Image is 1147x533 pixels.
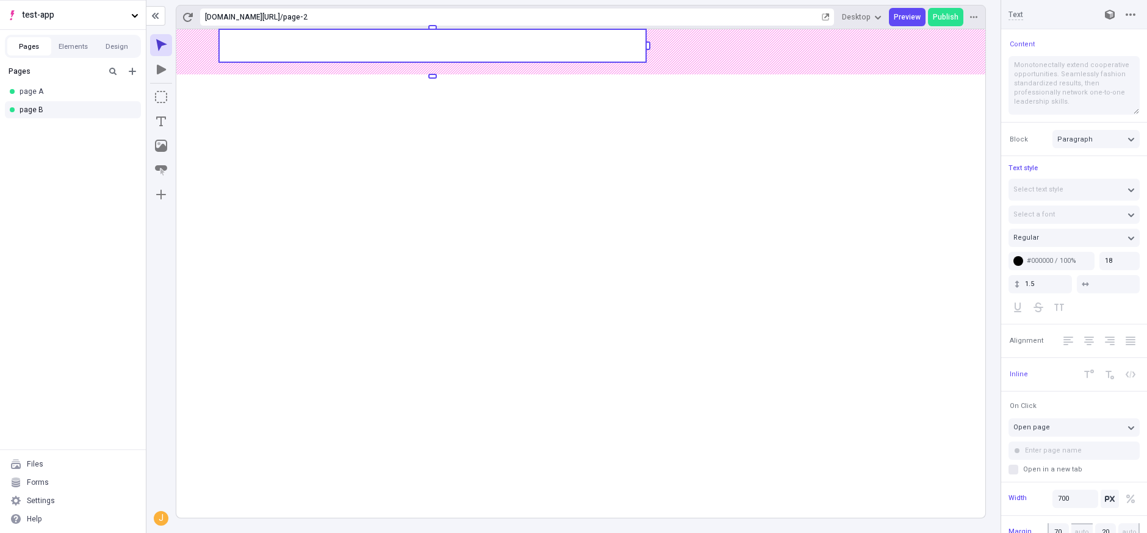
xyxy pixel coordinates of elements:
[1007,367,1030,382] button: Inline
[1009,418,1140,437] button: Open page
[889,8,926,26] button: Preview
[1101,490,1119,508] button: Pixels
[1080,332,1098,350] button: Center Align
[20,87,131,96] div: page A
[150,135,172,157] button: Image
[1009,442,1140,460] input: Enter page name
[27,496,55,506] div: Settings
[150,110,172,132] button: Text
[1121,332,1140,350] button: Justify
[842,12,871,22] span: Desktop
[894,12,921,22] span: Preview
[155,512,167,524] div: J
[928,8,963,26] button: Publish
[1007,132,1030,146] button: Block
[22,9,126,22] span: test-app
[1009,179,1140,201] button: Select text style
[27,514,42,524] div: Help
[1007,37,1037,51] button: Content
[1027,256,1090,265] div: #000000 / 100%
[1009,56,1140,115] textarea: Monotonectally extend cooperative opportunities. Seamlessly fashion standardized results, then pr...
[1013,232,1039,243] span: Regular
[1009,229,1140,247] button: Regular
[1013,184,1063,195] span: Select text style
[283,12,819,22] div: page-2
[1013,422,1050,432] span: Open page
[280,12,283,22] div: /
[1009,252,1095,270] button: #000000 / 100%
[1121,365,1140,384] button: Code
[1007,399,1039,413] button: On Click
[125,64,140,79] button: Add new
[150,86,172,108] button: Box
[1121,490,1140,508] button: Percentage
[837,8,886,26] button: Desktop
[150,159,172,181] button: Button
[1010,40,1035,49] span: Content
[1010,370,1028,379] span: Inline
[1052,130,1140,148] button: Paragraph
[1057,134,1093,145] span: Paragraph
[1010,401,1037,410] span: On Click
[933,12,958,22] span: Publish
[27,459,43,469] div: Files
[1101,365,1119,384] button: Subscript
[7,37,51,55] button: Pages
[1009,9,1088,20] input: Text
[205,12,280,22] div: [URL][DOMAIN_NAME]
[20,105,131,115] div: page B
[95,37,139,55] button: Design
[9,66,101,76] div: Pages
[1010,336,1043,345] span: Alignment
[1009,163,1038,173] span: Text style
[1009,465,1140,474] label: Open in a new tab
[51,37,95,55] button: Elements
[1080,365,1098,384] button: Superscript
[1009,493,1027,503] span: Width
[1101,332,1119,350] button: Right Align
[1007,334,1046,348] button: Alignment
[1009,206,1140,224] button: Select a font
[1013,209,1055,220] span: Select a font
[1059,332,1077,350] button: Left Align
[1010,135,1028,144] span: Block
[27,478,49,487] div: Forms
